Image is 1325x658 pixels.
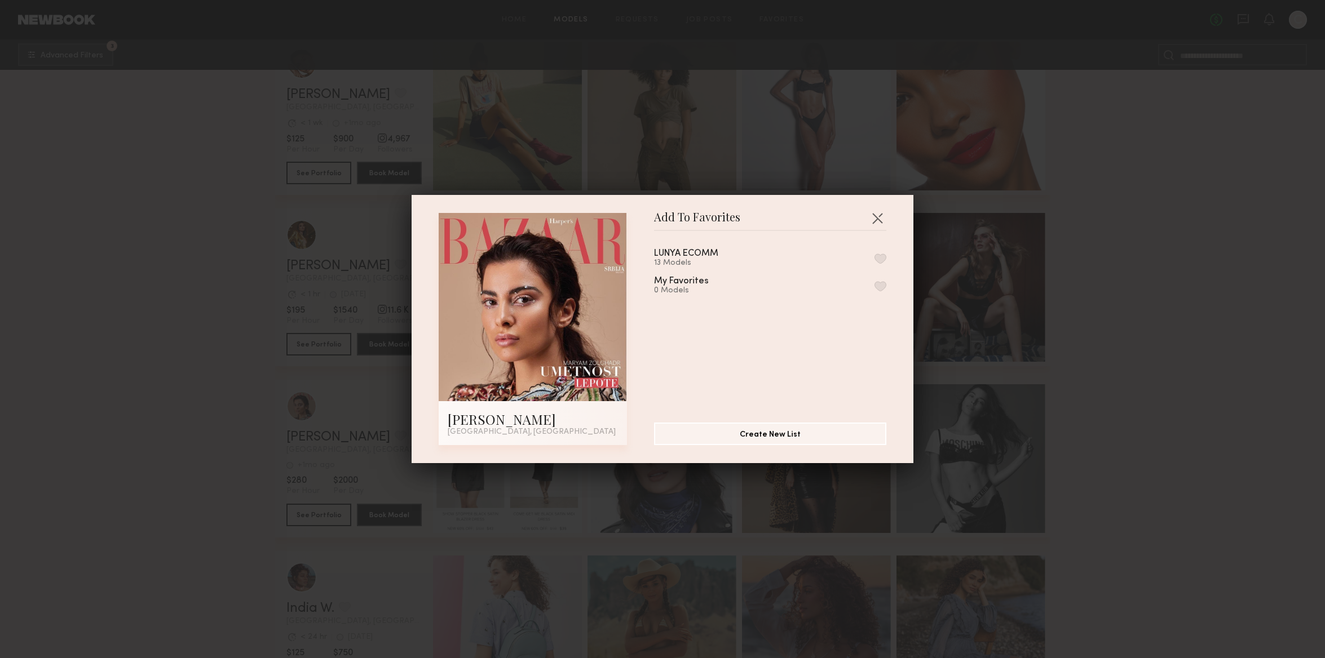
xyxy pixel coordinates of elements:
[654,286,736,295] div: 0 Models
[654,213,740,230] span: Add To Favorites
[654,259,745,268] div: 13 Models
[448,410,618,428] div: [PERSON_NAME]
[654,249,718,259] div: LUNYA ECOMM
[448,428,618,436] div: [GEOGRAPHIC_DATA], [GEOGRAPHIC_DATA]
[654,423,886,445] button: Create New List
[654,277,709,286] div: My Favorites
[868,209,886,227] button: Close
